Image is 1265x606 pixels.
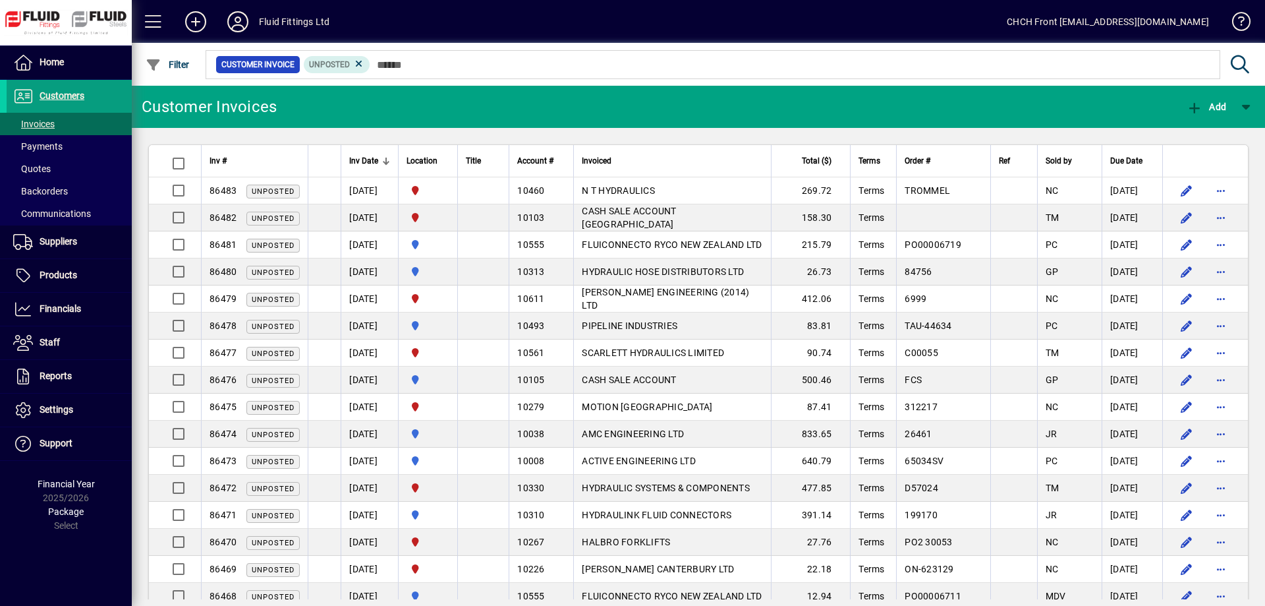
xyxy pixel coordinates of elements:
[341,258,398,286] td: [DATE]
[517,154,565,168] div: Account #
[1102,340,1162,367] td: [DATE]
[1176,396,1197,417] button: Edit
[582,537,670,547] span: HALBRO FORKLIFTS
[210,154,227,168] span: Inv #
[407,183,449,198] span: FLUID FITTINGS CHRISTCHURCH
[210,185,237,196] span: 86483
[252,458,295,466] span: Unposted
[858,564,884,574] span: Terms
[252,404,295,412] span: Unposted
[407,154,449,168] div: Location
[858,483,884,493] span: Terms
[1176,369,1197,390] button: Edit
[1102,286,1162,313] td: [DATE]
[407,400,449,414] span: FLUID FITTINGS CHRISTCHURCH
[582,402,712,412] span: MOTION [GEOGRAPHIC_DATA]
[40,337,60,348] span: Staff
[858,212,884,223] span: Terms
[517,483,544,493] span: 10330
[40,303,81,314] span: Financials
[771,502,850,529] td: 391.14
[259,11,329,32] div: Fluid Fittings Ltd
[1176,450,1197,471] button: Edit
[905,320,951,331] span: TAU-44634
[517,212,544,223] span: 10103
[210,320,237,331] span: 86478
[40,57,64,67] span: Home
[905,591,961,601] span: PO00006711
[517,348,544,358] span: 10561
[7,427,132,460] a: Support
[13,119,55,129] span: Invoices
[349,154,390,168] div: Inv Date
[1102,556,1162,583] td: [DATE]
[210,510,237,520] span: 86471
[142,96,277,117] div: Customer Invoices
[1210,288,1231,309] button: More options
[407,264,449,279] span: AUCKLAND
[517,239,544,250] span: 10555
[252,322,295,331] span: Unposted
[407,535,449,549] span: FLUID FITTINGS CHRISTCHURCH
[905,537,952,547] span: PO2 30053
[341,313,398,340] td: [DATE]
[771,286,850,313] td: 412.06
[858,429,884,439] span: Terms
[1210,559,1231,580] button: More options
[252,431,295,439] span: Unposted
[252,593,295,601] span: Unposted
[771,313,850,340] td: 83.81
[252,485,295,493] span: Unposted
[1046,375,1059,385] span: GP
[252,377,295,385] span: Unposted
[779,154,843,168] div: Total ($)
[38,479,95,489] span: Financial Year
[858,154,880,168] span: Terms
[407,373,449,387] span: AUCKLAND
[1046,591,1066,601] span: MDV
[13,164,51,174] span: Quotes
[582,348,724,358] span: SCARLETT HYDRAULICS LIMITED
[1210,396,1231,417] button: More options
[210,537,237,547] span: 86470
[1210,342,1231,363] button: More options
[1102,367,1162,394] td: [DATE]
[1046,510,1057,520] span: JR
[252,512,295,520] span: Unposted
[582,320,677,331] span: PIPELINE INDUSTRIES
[407,210,449,225] span: FLUID FITTINGS CHRISTCHURCH
[517,402,544,412] span: 10279
[407,589,449,603] span: AUCKLAND
[210,154,300,168] div: Inv #
[7,394,132,427] a: Settings
[1176,180,1197,201] button: Edit
[905,239,961,250] span: PO00006719
[1210,504,1231,526] button: More options
[13,208,91,219] span: Communications
[252,349,295,358] span: Unposted
[1176,207,1197,228] button: Edit
[40,90,84,101] span: Customers
[905,564,953,574] span: ON-623129
[517,375,544,385] span: 10105
[210,483,237,493] span: 86472
[7,360,132,393] a: Reports
[466,154,501,168] div: Title
[905,266,932,277] span: 84756
[858,320,884,331] span: Terms
[1176,477,1197,499] button: Edit
[252,187,295,196] span: Unposted
[905,429,932,439] span: 26461
[1210,207,1231,228] button: More options
[210,375,237,385] span: 86476
[582,287,749,311] span: [PERSON_NAME] ENGINEERING (2014) LTD
[7,226,132,258] a: Suppliers
[407,481,449,495] span: FLUID FITTINGS CHRISTCHURCH
[517,185,544,196] span: 10460
[858,375,884,385] span: Terms
[582,429,684,439] span: AMC ENGINEERING LTD
[7,202,132,225] a: Communications
[341,340,398,367] td: [DATE]
[1046,212,1059,223] span: TM
[1222,3,1249,45] a: Knowledge Base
